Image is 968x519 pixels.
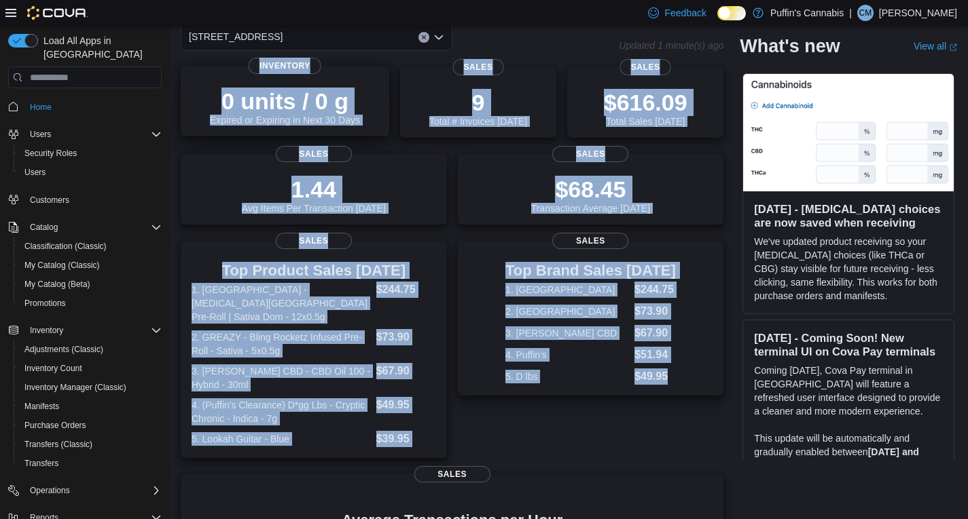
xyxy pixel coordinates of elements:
[210,88,360,115] p: 0 units / 0 g
[14,435,167,454] button: Transfers (Classic)
[24,420,86,431] span: Purchase Orders
[754,235,943,303] p: We've updated product receiving so your [MEDICAL_DATA] choices (like THCa or CBG) stay visible fo...
[14,163,167,182] button: Users
[24,219,63,235] button: Catalog
[19,341,109,358] a: Adjustments (Classic)
[14,294,167,313] button: Promotions
[740,35,840,57] h2: What's new
[531,176,651,203] p: $68.45
[19,145,82,161] a: Security Roles
[429,89,527,127] div: Total # Invoices [DATE]
[24,99,57,115] a: Home
[19,455,64,472] a: Transfers
[754,331,943,358] h3: [DATE] - Coming Soon! New terminal UI on Cova Pay terminals
[24,126,56,142] button: Users
[19,276,162,292] span: My Catalog (Beta)
[30,325,63,336] span: Inventory
[19,417,162,434] span: Purchase Orders
[3,96,167,116] button: Home
[24,458,58,469] span: Transfers
[620,59,671,75] span: Sales
[242,176,386,214] div: Avg Items Per Transaction [DATE]
[19,164,162,180] span: Users
[14,275,167,294] button: My Catalog (Beta)
[634,368,676,385] dd: $49.95
[14,378,167,397] button: Inventory Manager (Classic)
[505,305,629,318] dt: 2. [GEOGRAPHIC_DATA]
[19,238,162,254] span: Classification (Classic)
[914,41,957,52] a: View allExternal link
[19,379,132,396] a: Inventory Manager (Classic)
[19,257,105,273] a: My Catalog (Classic)
[24,482,75,499] button: Operations
[3,481,167,500] button: Operations
[531,176,651,214] div: Transaction Average [DATE]
[664,6,706,20] span: Feedback
[634,347,676,363] dd: $51.94
[949,43,957,51] svg: External link
[192,398,371,425] dt: 4. (Puffin's Clearance) D*gg Lbs - Cryptic Chronic - Indica - 7g
[24,363,82,374] span: Inventory Count
[879,5,957,21] p: [PERSON_NAME]
[505,348,629,362] dt: 4. Puffin's
[634,303,676,320] dd: $73.90
[27,6,88,20] img: Cova
[376,363,436,379] dd: $67.90
[552,233,628,249] span: Sales
[19,341,162,358] span: Adjustments (Classic)
[376,329,436,345] dd: $73.90
[24,344,103,355] span: Adjustments (Classic)
[30,129,51,140] span: Users
[19,238,112,254] a: Classification (Classic)
[24,382,126,393] span: Inventory Manager (Classic)
[24,439,92,450] span: Transfers (Classic)
[192,330,371,358] dt: 2. GREAZY - Bling Rocketz Infused Pre-Roll - Sativa - 5x0.5g
[24,98,162,115] span: Home
[24,191,162,208] span: Customers
[14,397,167,416] button: Manifests
[192,364,371,391] dt: 3. [PERSON_NAME] CBD - CBD Oil 100 - Hybrid - 30ml
[770,5,844,21] p: Puffin's Cannabis
[19,295,71,311] a: Promotions
[19,455,162,472] span: Transfers
[505,263,676,279] h3: Top Brand Sales [DATE]
[24,241,107,252] span: Classification (Classic)
[14,454,167,473] button: Transfers
[552,146,628,162] span: Sales
[857,5,874,21] div: Curtis Muir
[376,397,436,413] dd: $49.95
[429,89,527,116] p: 9
[634,325,676,341] dd: $67.90
[634,282,676,298] dd: $244.75
[453,59,504,75] span: Sales
[14,359,167,378] button: Inventory Count
[242,176,386,203] p: 1.44
[24,126,162,142] span: Users
[849,5,852,21] p: |
[14,237,167,256] button: Classification (Classic)
[189,28,283,45] span: [STREET_ADDRESS]
[30,485,70,496] span: Operations
[276,146,352,162] span: Sales
[19,276,96,292] a: My Catalog (Beta)
[24,260,100,271] span: My Catalog (Classic)
[717,20,718,21] span: Dark Mode
[276,233,352,249] span: Sales
[249,58,321,74] span: Inventory
[433,32,444,43] button: Open list of options
[24,322,162,339] span: Inventory
[192,263,436,279] h3: Top Product Sales [DATE]
[19,145,162,161] span: Security Roles
[24,167,46,178] span: Users
[19,295,162,311] span: Promotions
[14,144,167,163] button: Security Roles
[754,431,943,513] p: This update will be automatically and gradually enabled between , for all terminals operating on ...
[19,164,51,180] a: Users
[505,326,629,340] dt: 3. [PERSON_NAME] CBD
[505,370,629,383] dt: 5. D lbs
[3,190,167,210] button: Customers
[24,482,162,499] span: Operations
[717,6,746,20] input: Dark Mode
[24,401,59,412] span: Manifests
[14,416,167,435] button: Purchase Orders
